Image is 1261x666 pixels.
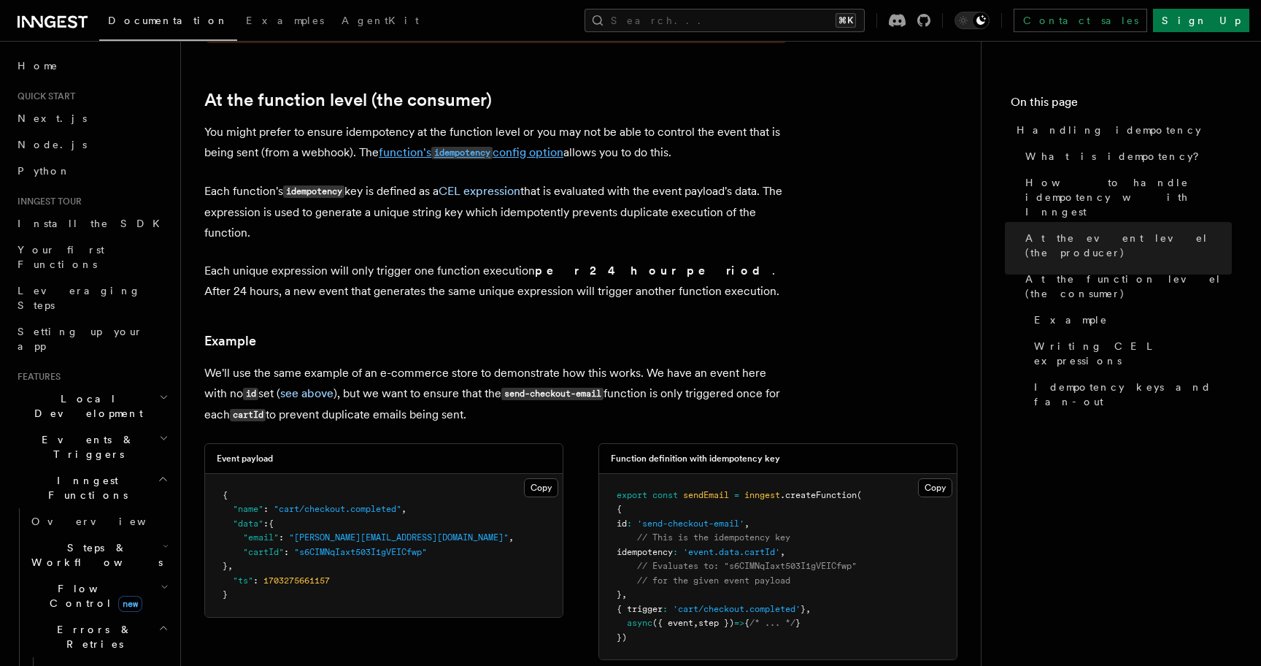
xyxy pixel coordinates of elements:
span: { [269,518,274,529]
span: Errors & Retries [26,622,158,651]
button: Inngest Functions [12,467,171,508]
a: Overview [26,508,171,535]
button: Flow Controlnew [26,575,171,616]
a: Example [204,331,256,351]
span: ({ event [652,618,693,628]
button: Events & Triggers [12,426,171,467]
a: Node.js [12,131,171,158]
span: idempotency [617,547,673,557]
span: // This is the idempotency key [637,532,790,543]
span: What is idempotency? [1025,149,1209,164]
span: inngest [744,490,780,500]
p: Each function's key is defined as a that is evaluated with the event payload's data. The expressi... [204,181,788,243]
code: id [243,388,258,400]
span: : [663,604,668,614]
a: At the event level (the producer) [1019,225,1232,266]
a: AgentKit [333,4,428,39]
span: Writing CEL expressions [1034,339,1232,368]
span: Next.js [18,112,87,124]
span: step }) [698,618,734,628]
span: Setting up your app [18,326,143,352]
span: : [279,532,284,543]
span: new [118,596,142,612]
span: Features [12,371,61,383]
a: At the function level (the consumer) [204,90,492,110]
span: async [627,618,652,628]
span: ( [857,490,862,500]
span: Steps & Workflows [26,540,163,570]
span: , [780,547,785,557]
a: Next.js [12,105,171,131]
span: 'send-checkout-email' [637,518,744,529]
span: "[PERSON_NAME][EMAIL_ADDRESS][DOMAIN_NAME]" [289,532,509,543]
span: Local Development [12,391,159,421]
span: .createFunction [780,490,857,500]
span: } [223,589,228,600]
span: { [744,618,749,628]
span: Inngest tour [12,196,82,207]
span: : [263,518,269,529]
h3: Event payload [217,453,273,464]
button: Search...⌘K [585,9,865,32]
code: send-checkout-email [501,388,603,400]
span: { trigger [617,604,663,614]
span: "cart/checkout.completed" [274,504,401,514]
code: idempotency [431,147,493,159]
span: Flow Control [26,581,161,610]
span: { [223,490,228,500]
span: id [617,518,627,529]
span: , [509,532,514,543]
span: 1703275661157 [263,575,330,586]
button: Errors & Retries [26,616,171,657]
span: : [627,518,632,529]
a: Examples [237,4,333,39]
span: , [693,618,698,628]
a: CEL expression [439,184,520,198]
span: : [253,575,258,586]
span: 'event.data.cartId' [683,547,780,557]
a: Setting up your app [12,318,171,359]
a: Your first Functions [12,237,171,277]
span: , [228,561,233,571]
span: // Evaluates to: "s6CIMNqIaxt503I1gVEICfwp" [637,561,857,571]
button: Local Development [12,386,171,426]
span: Events & Triggers [12,432,159,462]
span: , [401,504,406,514]
span: Example [1034,313,1108,327]
h4: On this page [1011,93,1232,117]
a: Idempotency keys and fan-out [1028,374,1232,415]
a: Writing CEL expressions [1028,333,1232,374]
span: } [795,618,801,628]
span: , [744,518,749,529]
span: Python [18,165,71,177]
span: "name" [233,504,263,514]
a: What is idempotency? [1019,143,1232,169]
span: export [617,490,647,500]
span: At the event level (the producer) [1025,231,1232,260]
span: Inngest Functions [12,473,158,502]
span: AgentKit [342,15,419,26]
span: const [652,490,678,500]
strong: per 24 hour period [535,264,772,277]
p: You might prefer to ensure idempotency at the function level or you may not be able to control th... [204,122,788,164]
a: Contact sales [1014,9,1147,32]
a: function'sidempotencyconfig option [379,145,563,159]
kbd: ⌘K [836,13,856,28]
span: "cartId" [243,547,284,557]
span: } [617,589,622,600]
a: Leveraging Steps [12,277,171,318]
span: Home [18,58,58,73]
a: Documentation [99,4,237,41]
span: Idempotency keys and fan-out [1034,380,1232,409]
code: cartId [230,409,266,421]
a: Home [12,53,171,79]
span: Handling idempotency [1017,123,1201,137]
a: Python [12,158,171,184]
span: At the function level (the consumer) [1025,272,1232,301]
span: : [284,547,289,557]
span: => [734,618,744,628]
a: see above [280,386,333,400]
span: "s6CIMNqIaxt503I1gVEICfwp" [294,547,427,557]
p: We'll use the same example of an e-commerce store to demonstrate how this works. We have an event... [204,363,788,426]
span: "ts" [233,575,253,586]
